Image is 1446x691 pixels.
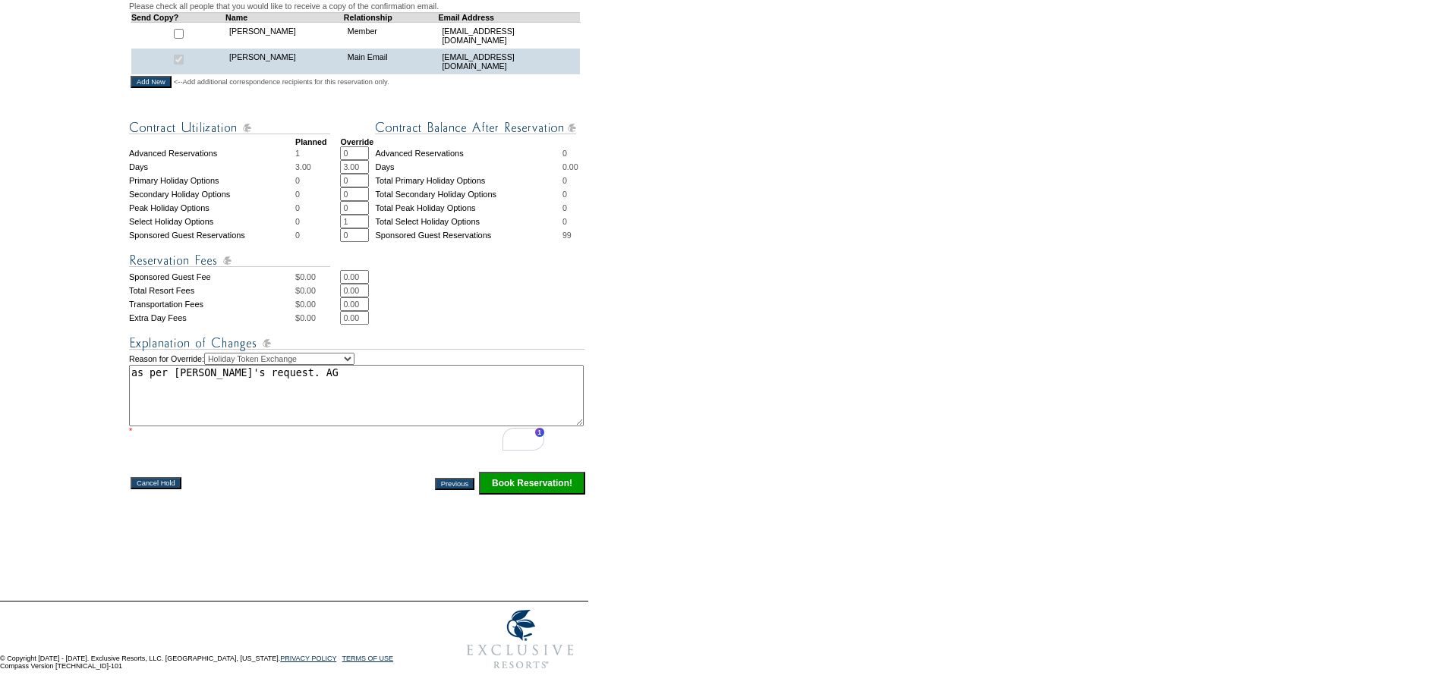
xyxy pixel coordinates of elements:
input: Cancel Hold [131,477,181,489]
td: Relationship [344,12,439,22]
td: [EMAIL_ADDRESS][DOMAIN_NAME] [438,22,580,49]
td: Secondary Holiday Options [129,187,295,201]
span: 0 [295,203,300,212]
td: Email Address [438,12,580,22]
strong: Override [340,137,373,146]
td: $ [295,297,340,311]
td: $ [295,270,340,284]
span: Please check all people that you would like to receive a copy of the confirmation email. [129,2,439,11]
td: Total Secondary Holiday Options [375,187,562,201]
a: PRIVACY POLICY [280,655,336,662]
span: 0 [562,149,567,158]
span: 0 [295,231,300,240]
span: 1 [295,149,300,158]
td: $ [295,311,340,325]
textarea: To enrich screen reader interactions, please activate Accessibility in Grammarly extension settings [129,365,584,426]
span: 0 [295,176,300,185]
img: Reservation Fees [129,251,330,270]
td: Sponsored Guest Fee [129,270,295,284]
td: Advanced Reservations [375,146,562,160]
td: Name [225,12,344,22]
img: Contract Utilization [129,118,330,137]
td: Primary Holiday Options [129,174,295,187]
strong: Planned [295,137,326,146]
span: 3.00 [295,162,311,171]
span: 0 [295,190,300,199]
span: 0.00 [562,162,578,171]
span: 0 [562,190,567,199]
td: Member [344,22,439,49]
td: Reason for Override: [129,353,587,435]
span: 0 [562,176,567,185]
td: Total Peak Holiday Options [375,201,562,215]
span: 0 [562,203,567,212]
td: Transportation Fees [129,297,295,311]
td: Main Email [344,49,439,74]
td: Total Select Holiday Options [375,215,562,228]
span: 0 [562,217,567,226]
input: Add New [131,76,172,88]
td: Sponsored Guest Reservations [129,228,295,242]
td: Days [375,160,562,174]
input: Click this button to finalize your reservation. [479,472,585,495]
a: TERMS OF USE [342,655,394,662]
td: [PERSON_NAME] [225,22,344,49]
img: Contract Balance After Reservation [375,118,576,137]
td: [EMAIL_ADDRESS][DOMAIN_NAME] [438,49,580,74]
td: Send Copy? [131,12,226,22]
img: Explanation of Changes [129,334,584,353]
td: Sponsored Guest Reservations [375,228,562,242]
td: [PERSON_NAME] [225,49,344,74]
input: Previous [435,478,474,490]
span: 0.00 [300,300,316,309]
span: 0.00 [300,286,316,295]
td: Total Primary Holiday Options [375,174,562,187]
span: 0.00 [300,313,316,322]
td: Select Holiday Options [129,215,295,228]
td: Total Resort Fees [129,284,295,297]
td: Days [129,160,295,174]
td: Extra Day Fees [129,311,295,325]
span: 99 [562,231,572,240]
td: Advanced Reservations [129,146,295,160]
span: <--Add additional correspondence recipients for this reservation only. [174,77,389,86]
span: 0.00 [300,272,316,281]
td: Peak Holiday Options [129,201,295,215]
img: Exclusive Resorts [452,601,588,677]
span: 0 [295,217,300,226]
td: $ [295,284,340,297]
